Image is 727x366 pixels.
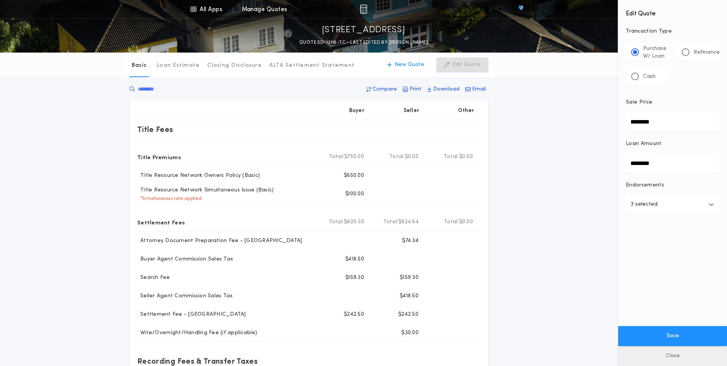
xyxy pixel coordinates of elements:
p: Buyer [349,107,364,115]
p: Title Fees [137,123,173,135]
p: [STREET_ADDRESS] [322,24,405,36]
input: Sale Price [626,112,719,131]
span: $0.00 [405,153,418,161]
input: Loan Amount [626,154,719,172]
p: Attorney Document Preparation Fee - [GEOGRAPHIC_DATA] [137,237,302,245]
img: img [360,5,367,14]
p: Title Resource Network Simultaneous Issue (Basic) [137,186,274,194]
p: Title Resource Network Owners Policy (Basic) [137,172,260,180]
p: Edit Quote [453,61,481,69]
p: Email [472,86,486,93]
p: Endorsements [626,181,719,189]
p: Settlement Fees [137,216,185,228]
button: Print [400,82,424,96]
button: Edit Quote [437,58,488,72]
p: Settlement Fee - [GEOGRAPHIC_DATA] [137,311,246,318]
p: $418.50 [345,256,364,263]
p: ALTA Settlement Statement [269,62,354,69]
p: Basic [131,62,147,69]
p: $418.50 [400,292,418,300]
p: Closing Disclosure [207,62,262,69]
p: * Simultaneous rate applied [137,196,202,202]
button: Download [425,82,462,96]
span: $0.00 [459,218,473,226]
button: Email [463,82,488,96]
b: Total: [444,153,459,161]
p: Seller Agent Commission Sales Tax [137,292,233,300]
span: $820.30 [344,218,364,226]
p: Search Fee [137,274,170,282]
p: Buyer Agent Commission Sales Tax [137,256,233,263]
img: vs-icon [505,5,537,13]
p: Sale Price [626,99,652,106]
p: New Quote [395,61,424,69]
p: Loan Amount [626,140,662,148]
p: Refinance [694,49,720,56]
p: $242.50 [344,311,364,318]
span: $0.00 [459,153,473,161]
b: Total: [329,218,344,226]
p: Purchase W/ Loan [643,45,666,60]
p: 3 selected [630,200,658,209]
p: QUOTE SD-13115-TC - LAST EDITED BY [PERSON_NAME] [299,39,428,46]
p: Cash [643,73,656,81]
span: $750.00 [344,153,364,161]
button: Save [618,326,727,346]
b: Total: [444,218,459,226]
p: Print [410,86,422,93]
p: Wire/Overnight/Handling Fee (if applicable) [137,329,257,337]
b: Total: [389,153,405,161]
p: $100.00 [345,190,364,198]
button: 3 selected [626,195,719,214]
p: $159.30 [400,274,418,282]
p: Transaction Type [626,28,719,35]
h4: Edit Quote [626,5,719,18]
p: Download [433,86,460,93]
p: Seller [404,107,420,115]
p: Compare [373,86,397,93]
span: $924.64 [398,218,418,226]
button: Close [618,346,727,366]
p: Other [458,107,474,115]
p: $242.50 [398,311,418,318]
button: New Quote [379,58,432,72]
b: Total: [329,153,345,161]
p: $74.34 [402,237,418,245]
p: Loan Estimate [156,62,200,69]
p: $159.30 [345,274,364,282]
p: Title Premiums [137,151,181,163]
button: Compare [364,82,399,96]
p: $650.00 [344,172,364,180]
p: $30.00 [401,329,418,337]
b: Total: [383,218,399,226]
